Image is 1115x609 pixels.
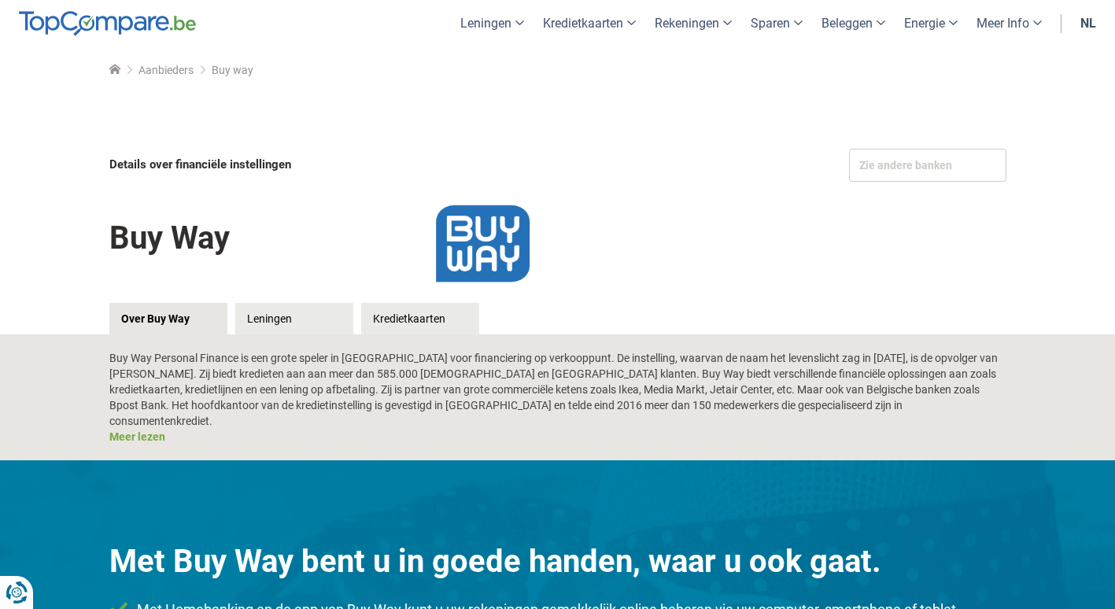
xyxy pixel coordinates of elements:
img: TopCompare [19,11,196,36]
a: Aanbieders [138,64,194,76]
div: Zie andere banken [849,149,1006,182]
a: Over Buy Way [109,303,227,334]
div: Met Buy Way bent u in goede handen, waar u ook gaat. [109,539,1006,584]
a: Home [109,64,120,76]
h1: Buy Way [109,209,230,268]
div: Details over financiële instellingen [109,149,553,181]
div: Buy Way Personal Finance is een grote speler in [GEOGRAPHIC_DATA] voor financiering op verkooppun... [109,350,1006,445]
img: Buy Way [404,205,562,283]
span: Buy way [212,64,253,76]
a: Kredietkaarten [361,303,479,334]
a: Meer lezen [109,430,165,443]
a: Leningen [235,303,353,334]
